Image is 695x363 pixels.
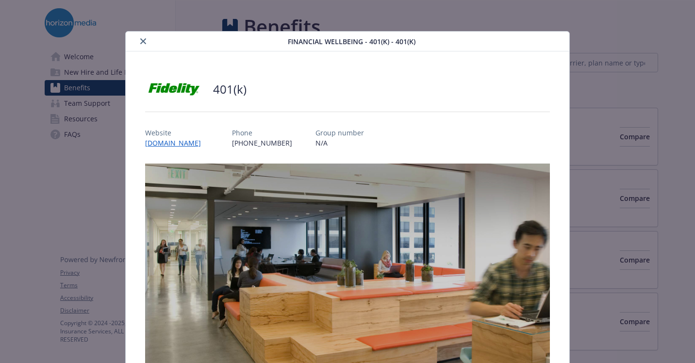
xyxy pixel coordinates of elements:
[145,75,203,104] img: Fidelity Investments
[145,128,209,138] p: Website
[315,138,364,148] p: N/A
[232,128,292,138] p: Phone
[137,35,149,47] button: close
[232,138,292,148] p: [PHONE_NUMBER]
[145,138,209,148] a: [DOMAIN_NAME]
[315,128,364,138] p: Group number
[288,36,415,47] span: Financial Wellbeing - 401(k) - 401(k)
[213,81,247,98] h2: 401(k)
